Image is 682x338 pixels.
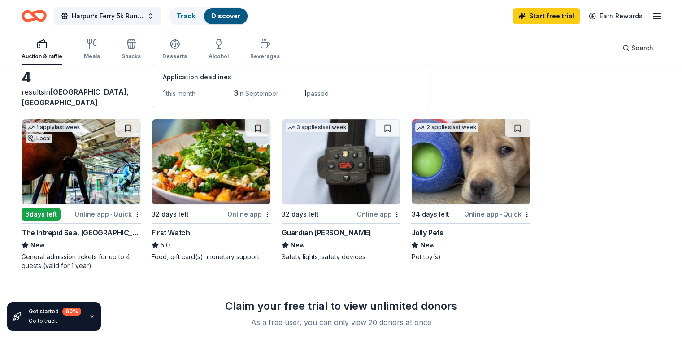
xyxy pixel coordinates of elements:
div: 4 [22,69,141,87]
a: Image for Guardian Angel Device3 applieslast week32 days leftOnline appGuardian [PERSON_NAME]NewS... [282,119,401,261]
span: Harpur’s Ferry 5k Run/Walk for [MEDICAL_DATA] [72,11,143,22]
div: Meals [84,53,100,60]
span: Search [631,43,653,53]
button: Snacks [122,35,141,65]
span: • [500,211,502,218]
span: [GEOGRAPHIC_DATA], [GEOGRAPHIC_DATA] [22,87,129,107]
div: Guardian [PERSON_NAME] [282,227,371,238]
div: results [22,87,141,108]
div: 6 days left [22,208,61,221]
a: Earn Rewards [583,8,648,24]
div: Desserts [162,53,187,60]
span: in September [239,90,278,97]
div: Jolly Pets [411,227,443,238]
a: Image for First Watch32 days leftOnline appFirst Watch5.0Food, gift card(s), monetary support [152,119,271,261]
div: Safety lights, safety devices [282,252,401,261]
div: Snacks [122,53,141,60]
span: New [291,240,305,251]
div: 3 applies last week [286,123,348,132]
div: 2 applies last week [415,123,478,132]
div: Online app Quick [74,208,141,220]
div: Application deadlines [163,72,419,82]
div: Go to track [29,317,81,325]
button: TrackDiscover [169,7,248,25]
span: New [420,240,434,251]
img: Image for Jolly Pets [412,119,530,204]
div: Beverages [250,53,280,60]
div: 34 days left [411,209,449,220]
div: Auction & raffle [22,53,62,60]
button: Auction & raffle [22,35,62,65]
span: • [110,211,112,218]
button: Beverages [250,35,280,65]
div: Online app Quick [464,208,530,220]
div: Online app [227,208,271,220]
button: Meals [84,35,100,65]
a: Image for Jolly Pets2 applieslast week34 days leftOnline app•QuickJolly PetsNewPet toy(s) [411,119,530,261]
span: 5.0 [161,240,170,251]
span: 1 [304,88,307,98]
div: General admission tickets for up to 4 guests (valid for 1 year) [22,252,141,270]
span: this month [166,90,195,97]
a: Track [177,12,195,20]
div: Local [26,134,52,143]
div: Alcohol [209,53,229,60]
button: Search [615,39,660,57]
div: Online app [357,208,400,220]
div: Food, gift card(s), monetary support [152,252,271,261]
span: 3 [233,88,239,98]
button: Alcohol [209,35,229,65]
span: 1 [163,88,166,98]
button: Desserts [162,35,187,65]
div: Claim your free trial to view unlimited donors [212,299,470,313]
div: 60 % [62,308,81,316]
div: As a free user, you can only view 20 donors at once [223,317,460,328]
a: Home [22,5,47,26]
span: passed [307,90,329,97]
div: 32 days left [282,209,319,220]
div: Get started [29,308,81,316]
a: Start free trial [513,8,580,24]
img: Image for First Watch [152,119,270,204]
div: Pet toy(s) [411,252,530,261]
a: Image for The Intrepid Sea, Air & Space Museum1 applylast weekLocal6days leftOnline app•QuickThe ... [22,119,141,270]
div: The Intrepid Sea, [GEOGRAPHIC_DATA] [22,227,141,238]
img: Image for The Intrepid Sea, Air & Space Museum [22,119,140,204]
div: First Watch [152,227,190,238]
div: 32 days left [152,209,189,220]
a: Discover [211,12,240,20]
button: Harpur’s Ferry 5k Run/Walk for [MEDICAL_DATA] [54,7,161,25]
img: Image for Guardian Angel Device [282,119,400,204]
span: New [30,240,45,251]
div: 1 apply last week [26,123,82,132]
span: in [22,87,129,107]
